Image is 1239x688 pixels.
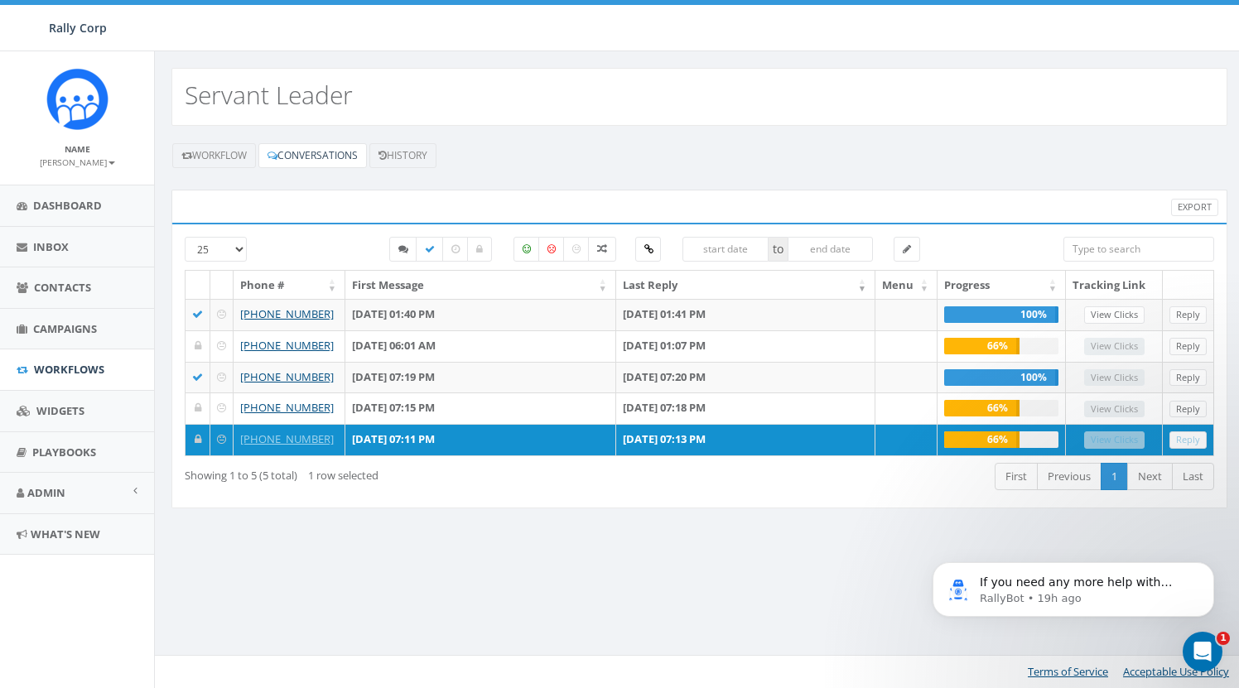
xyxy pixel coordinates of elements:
[1217,632,1230,645] span: 1
[1123,664,1229,679] a: Acceptable Use Policy
[34,362,104,377] span: Workflows
[1169,369,1207,387] a: Reply
[1028,664,1108,679] a: Terms of Service
[944,431,1020,448] div: 66%
[588,237,616,262] label: Mixed
[1063,237,1214,262] input: Type to search
[34,280,91,295] span: Contacts
[944,369,1058,386] div: 100%
[938,271,1066,300] th: Progress: activate to sort column ascending
[616,362,875,393] td: [DATE] 07:20 PM
[40,156,115,168] small: [PERSON_NAME]
[635,237,661,262] label: Clicked
[616,424,875,455] td: [DATE] 07:13 PM
[185,461,599,484] div: Showing 1 to 5 (5 total)
[1169,401,1207,418] a: Reply
[616,330,875,362] td: [DATE] 01:07 PM
[1183,632,1222,671] iframe: Intercom live chat
[1127,463,1173,490] a: Next
[172,143,256,168] a: Workflow
[1066,271,1163,300] th: Tracking Link
[240,306,334,321] a: [PHONE_NUMBER]
[616,392,875,424] td: [DATE] 07:18 PM
[1084,306,1145,324] a: View Clicks
[240,338,334,353] a: [PHONE_NUMBER]
[33,321,97,336] span: Campaigns
[1169,338,1207,355] a: Reply
[40,154,115,169] a: [PERSON_NAME]
[240,431,334,446] a: [PHONE_NUMBER]
[389,237,417,262] label: Started
[875,271,938,300] th: Menu: activate to sort column ascending
[258,143,367,168] a: Conversations
[788,237,874,262] input: end date
[538,237,565,262] label: Negative
[345,271,616,300] th: First Message: activate to sort column ascending
[33,198,102,213] span: Dashboard
[995,463,1038,490] a: First
[903,242,911,256] span: Send Message
[345,392,616,424] td: [DATE] 07:15 PM
[1169,306,1207,324] a: Reply
[769,237,788,262] span: to
[1171,199,1218,216] a: Export
[944,338,1020,354] div: 66%
[31,527,100,541] span: What's New
[682,237,769,262] input: start date
[1169,431,1207,449] a: Reply
[1101,463,1128,490] a: 1
[240,400,334,415] a: [PHONE_NUMBER]
[65,143,90,155] small: Name
[616,299,875,330] td: [DATE] 01:41 PM
[1037,463,1102,490] a: Previous
[944,400,1020,416] div: 66%
[345,330,616,362] td: [DATE] 06:01 AM
[46,68,108,130] img: Icon_1.png
[416,237,444,262] label: Completed
[345,362,616,393] td: [DATE] 07:19 PM
[908,527,1239,643] iframe: Intercom notifications message
[563,237,590,262] label: Neutral
[345,299,616,330] td: [DATE] 01:40 PM
[185,81,353,108] h2: Servant Leader
[345,424,616,455] td: [DATE] 07:11 PM
[442,237,469,262] label: Expired
[27,485,65,500] span: Admin
[32,445,96,459] span: Playbooks
[240,369,334,384] a: [PHONE_NUMBER]
[33,239,69,254] span: Inbox
[36,403,84,418] span: Widgets
[369,143,436,168] a: History
[49,20,107,36] span: Rally Corp
[513,237,540,262] label: Positive
[467,237,492,262] label: Closed
[308,468,378,483] span: 1 row selected
[616,271,875,300] th: Last Reply: activate to sort column ascending
[234,271,345,300] th: Phone #: activate to sort column ascending
[1172,463,1214,490] a: Last
[944,306,1058,323] div: 100%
